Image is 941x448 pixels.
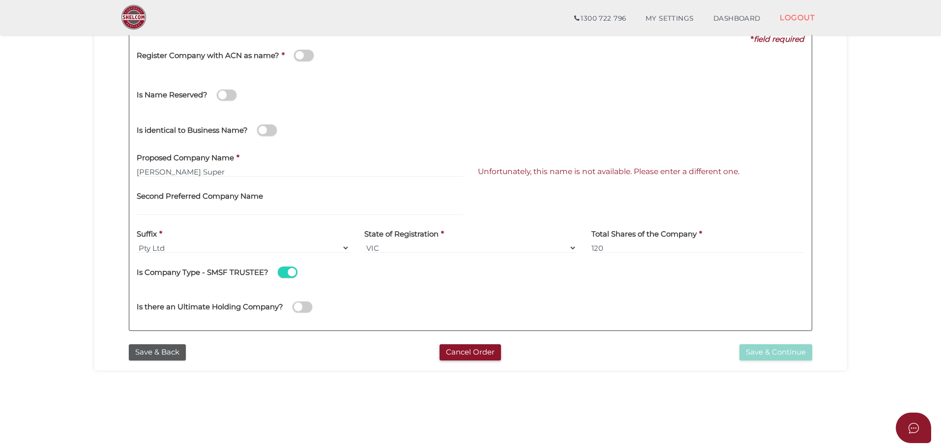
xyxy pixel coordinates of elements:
a: MY SETTINGS [636,9,704,29]
a: 1300 722 796 [564,9,636,29]
h4: Proposed Company Name [137,154,234,162]
h4: Second Preferred Company Name [137,192,263,201]
span: Unfortunately, this name is not available. Please enter a different one. [478,167,739,176]
h4: State of Registration [364,230,439,239]
button: Save & Back [129,344,186,360]
button: Cancel Order [440,344,501,360]
h4: Is identical to Business Name? [137,126,248,135]
button: Open asap [896,413,931,443]
h4: Is there an Ultimate Holding Company? [137,303,283,311]
button: Save & Continue [739,344,812,360]
h4: Is Name Reserved? [137,91,207,99]
h4: Suffix [137,230,157,239]
h4: Register Company with ACN as name? [137,52,279,60]
a: DASHBOARD [704,9,770,29]
i: field required [754,34,804,44]
a: LOGOUT [770,7,824,28]
h4: Is Company Type - SMSF TRUSTEE? [137,269,268,277]
h4: Total Shares of the Company [591,230,697,239]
